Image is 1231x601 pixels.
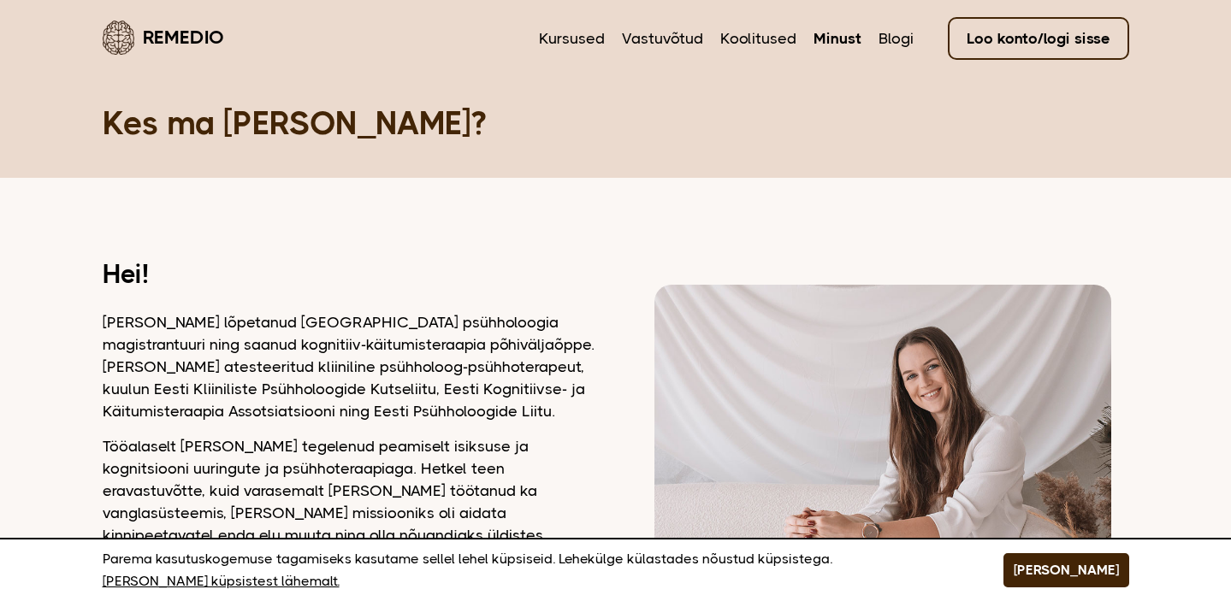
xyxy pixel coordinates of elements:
[103,548,961,592] p: Parema kasutuskogemuse tagamiseks kasutame sellel lehel küpsiseid. Lehekülge külastades nõustud k...
[103,103,1129,144] h1: Kes ma [PERSON_NAME]?
[814,27,861,50] a: Minust
[1003,553,1129,587] button: [PERSON_NAME]
[103,570,340,592] a: [PERSON_NAME] küpsistest lähemalt.
[879,27,914,50] a: Blogi
[103,21,134,55] img: Remedio logo
[622,27,703,50] a: Vastuvõtud
[103,311,595,422] p: [PERSON_NAME] lõpetanud [GEOGRAPHIC_DATA] psühholoogia magistrantuuri ning saanud kognitiiv-käitu...
[948,17,1129,60] a: Loo konto/logi sisse
[103,263,595,286] h2: Hei!
[539,27,605,50] a: Kursused
[720,27,796,50] a: Koolitused
[103,17,224,57] a: Remedio
[103,435,595,569] p: Tööalaselt [PERSON_NAME] tegelenud peamiselt isiksuse ja kognitsiooni uuringute ja psühhoteraapia...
